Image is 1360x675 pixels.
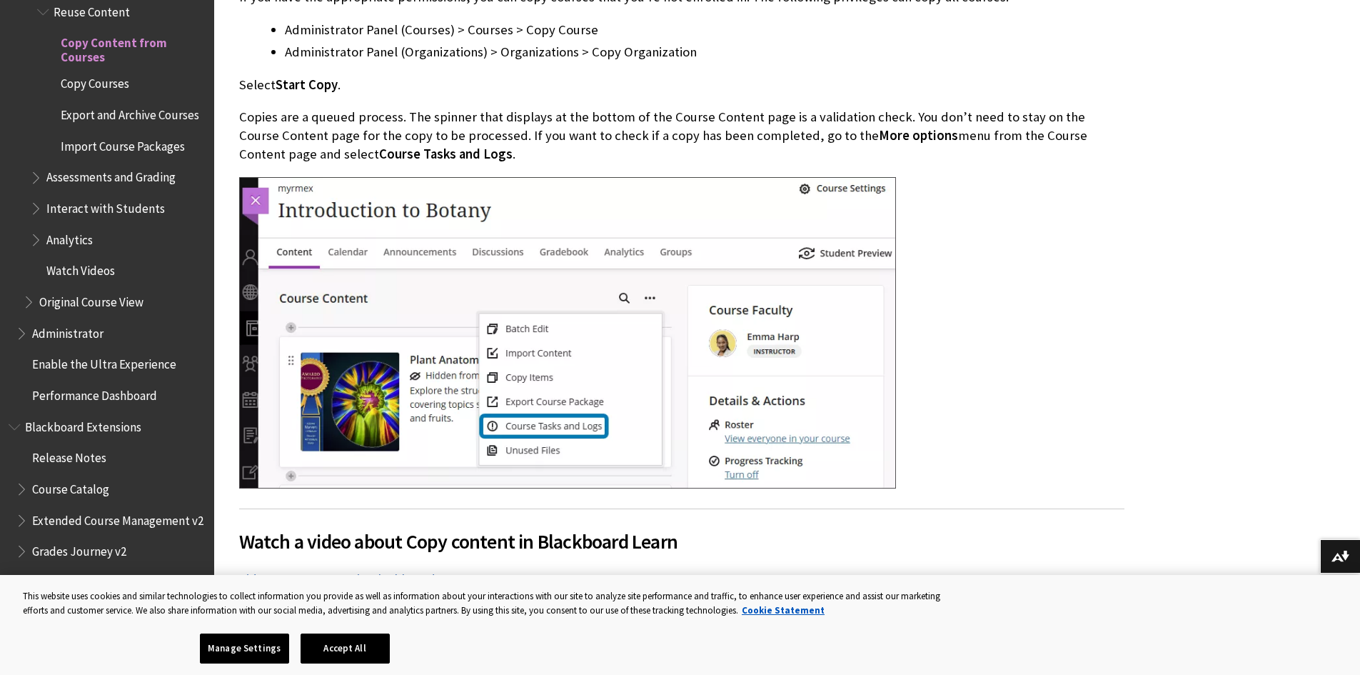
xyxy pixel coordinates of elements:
span: Grades Journey v2 [32,539,126,559]
span: Release Notes [32,446,106,465]
span: Reporting Framework v2 [32,571,158,590]
span: Administrator [32,321,104,341]
p: Select . [239,76,1124,94]
a: More information about your privacy, opens in a new tab [742,604,825,616]
li: Administrator Panel (Courses) > Courses > Copy Course [285,20,1124,40]
button: Manage Settings [200,634,289,664]
nav: Book outline for Blackboard Extensions [9,415,206,667]
span: Analytics [46,228,93,247]
span: Watch Videos [46,259,115,279]
span: Extended Course Management v2 [32,509,203,528]
span: Enable the Ultra Experience [32,353,176,372]
span: Performance Dashboard [32,384,157,403]
img: Image of the Course Content page with Course Tasks and Logs highlighted on the More options menu [239,177,896,489]
span: Blackboard Extensions [25,415,141,434]
span: Start Copy [276,76,338,93]
span: Watch a video about Copy content in Blackboard Learn [239,526,1124,556]
button: Accept All [301,634,390,664]
div: This website uses cookies and similar technologies to collect information you provide as well as ... [23,589,952,617]
span: Interact with Students [46,196,165,216]
span: More options [879,127,958,144]
span: Copy Courses [61,72,129,91]
li: Administrator Panel (Organizations) > Organizations > Copy Organization [285,42,1124,62]
span: Copy Content from Courses [61,31,204,64]
a: Video: Copy content in Blackboard Learn [239,571,470,588]
p: Copies are a queued process. The spinner that displays at the bottom of the Course Content page i... [239,108,1124,164]
span: Course Catalog [32,477,109,496]
span: Import Course Packages [61,134,185,154]
span: Assessments and Grading [46,166,176,185]
span: Export and Archive Courses [61,103,199,122]
span: Course Tasks and Logs [379,146,513,162]
span: Original Course View [39,290,143,309]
